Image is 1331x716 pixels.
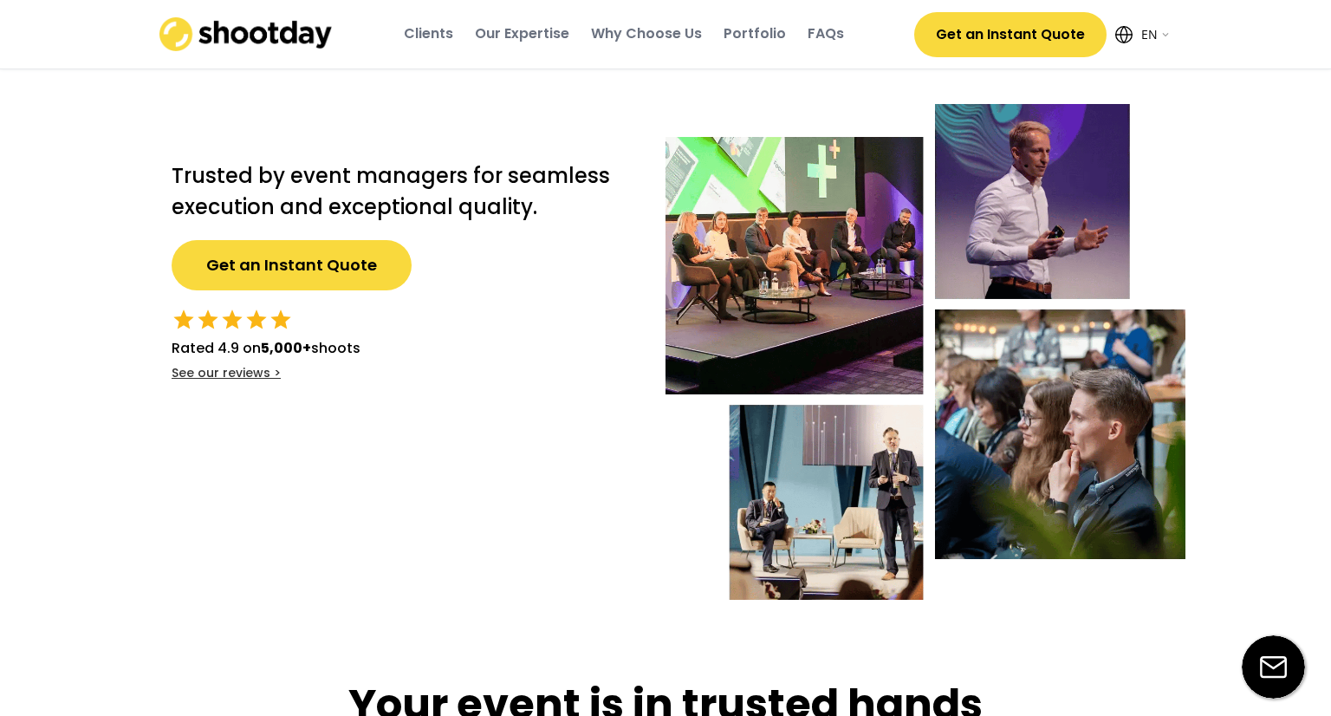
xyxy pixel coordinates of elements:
div: Rated 4.9 on shoots [172,338,360,359]
button: star [172,308,196,332]
button: star [220,308,244,332]
div: Portfolio [724,24,786,43]
button: star [244,308,269,332]
strong: 5,000+ [261,338,311,358]
div: See our reviews > [172,365,281,382]
div: Clients [404,24,453,43]
h2: Trusted by event managers for seamless execution and exceptional quality. [172,160,631,223]
button: Get an Instant Quote [914,12,1107,57]
img: shootday_logo.png [159,17,333,51]
div: Our Expertise [475,24,569,43]
button: star [196,308,220,332]
img: email-icon%20%281%29.svg [1242,635,1305,699]
img: Event-hero-intl%402x.webp [665,104,1185,600]
div: Why Choose Us [591,24,702,43]
img: Icon%20feather-globe%20%281%29.svg [1115,26,1133,43]
button: Get an Instant Quote [172,240,412,290]
div: FAQs [808,24,844,43]
button: star [269,308,293,332]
